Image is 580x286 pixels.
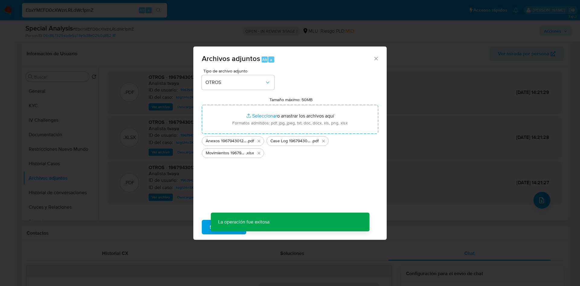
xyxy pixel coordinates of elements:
[205,79,265,85] span: OTROS
[210,220,238,234] span: Subir archivo
[202,220,246,234] button: Subir archivo
[256,220,276,234] span: Cancelar
[211,213,277,231] p: La operación fue exitosa
[255,149,263,157] button: Eliminar Movimientos 1967943012 - 17_09_2025.xlsx
[203,69,276,73] span: Tipo de archivo adjunto
[270,138,312,144] span: Case Log 1967943012 - 17_09_2025 - NIVEL 1
[373,56,379,61] button: Cerrar
[202,134,378,158] ul: Archivos seleccionados
[262,57,267,63] span: Alt
[202,53,260,64] span: Archivos adjuntos
[246,150,254,156] span: .xlsx
[202,75,274,90] button: OTROS
[270,57,272,63] span: a
[206,138,247,144] span: Anexos 1967943012 - 17_09_2025
[269,97,313,102] label: Tamaño máximo: 50MB
[312,138,319,144] span: .pdf
[320,137,327,145] button: Eliminar Case Log 1967943012 - 17_09_2025 - NIVEL 1.pdf
[247,138,254,144] span: .pdf
[255,137,263,145] button: Eliminar Anexos 1967943012 - 17_09_2025.pdf
[206,150,246,156] span: Movimientos 1967943012 - 17_09_2025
